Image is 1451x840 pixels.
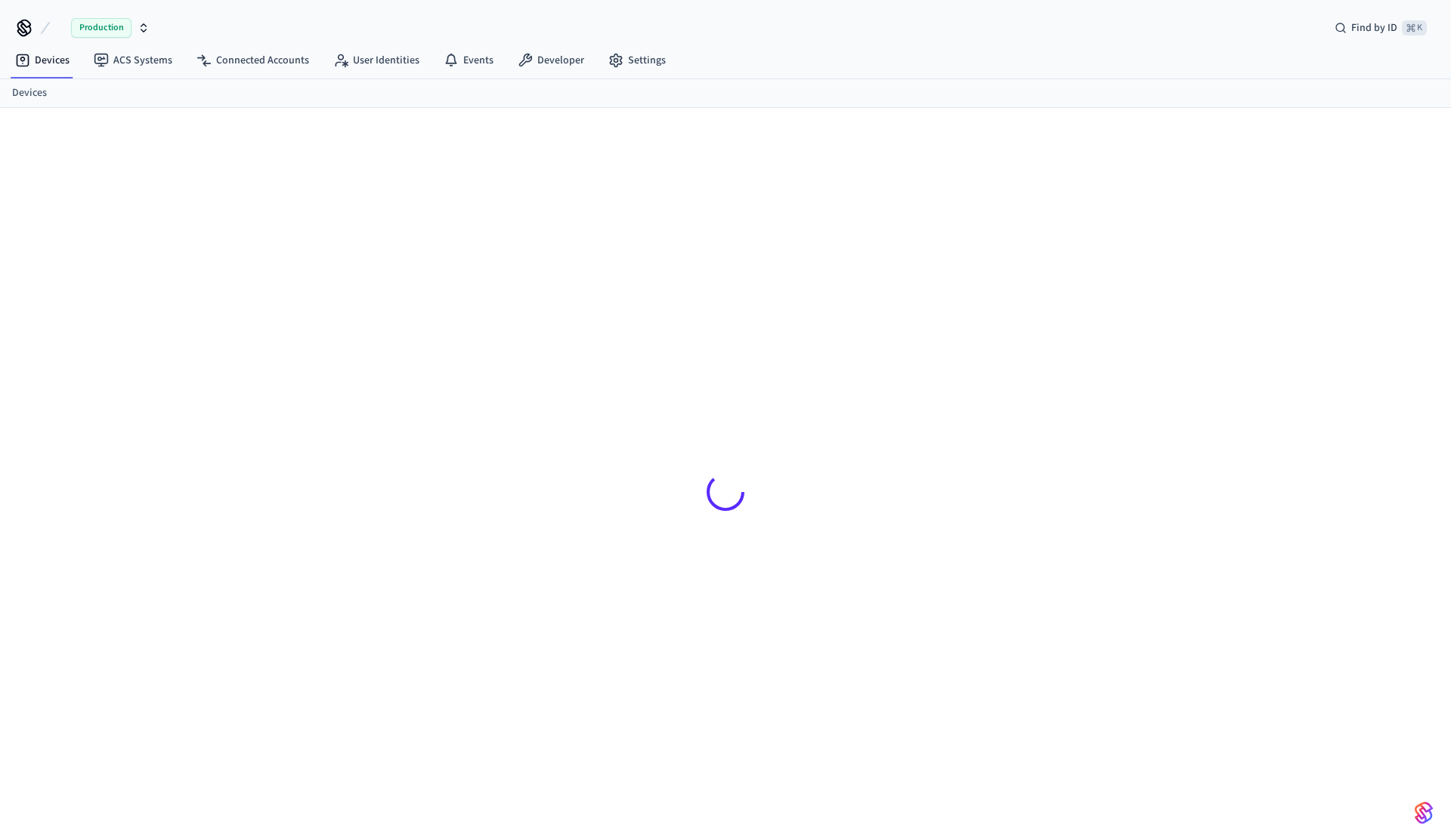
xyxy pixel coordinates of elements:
[321,47,432,74] a: User Identities
[3,47,82,74] a: Devices
[1323,14,1439,42] div: Find by ID⌘ K
[432,47,506,74] a: Events
[82,47,184,74] a: ACS Systems
[1402,20,1427,35] span: ⌘ K
[1351,20,1397,35] span: Find by ID
[506,47,596,74] a: Developer
[596,47,678,74] a: Settings
[184,47,321,74] a: Connected Accounts
[1415,801,1433,825] img: SeamLogoGradient.69752ec5.svg
[71,18,131,38] span: Production
[12,85,47,101] a: Devices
